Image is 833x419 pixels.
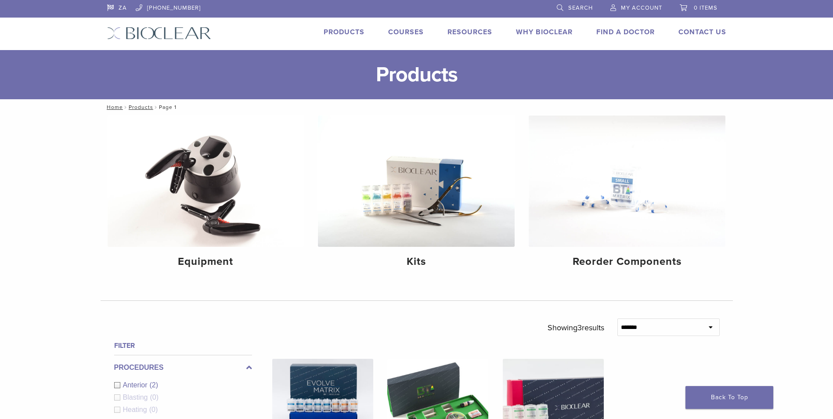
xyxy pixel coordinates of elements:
[107,27,211,40] img: Bioclear
[621,4,662,11] span: My Account
[516,28,573,36] a: Why Bioclear
[123,381,150,389] span: Anterior
[568,4,593,11] span: Search
[149,406,158,413] span: (0)
[324,28,364,36] a: Products
[529,116,725,275] a: Reorder Components
[114,362,252,373] label: Procedures
[108,116,304,247] img: Equipment
[150,394,159,401] span: (0)
[694,4,718,11] span: 0 items
[447,28,492,36] a: Resources
[678,28,726,36] a: Contact Us
[685,386,773,409] a: Back To Top
[596,28,655,36] a: Find A Doctor
[104,104,123,110] a: Home
[114,340,252,351] h4: Filter
[101,99,733,115] nav: Page 1
[115,254,297,270] h4: Equipment
[536,254,718,270] h4: Reorder Components
[123,105,129,109] span: /
[529,116,725,247] img: Reorder Components
[123,406,149,413] span: Heating
[325,254,508,270] h4: Kits
[577,323,582,332] span: 3
[150,381,159,389] span: (2)
[548,318,604,337] p: Showing results
[123,394,150,401] span: Blasting
[129,104,153,110] a: Products
[318,116,515,247] img: Kits
[153,105,159,109] span: /
[318,116,515,275] a: Kits
[108,116,304,275] a: Equipment
[388,28,424,36] a: Courses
